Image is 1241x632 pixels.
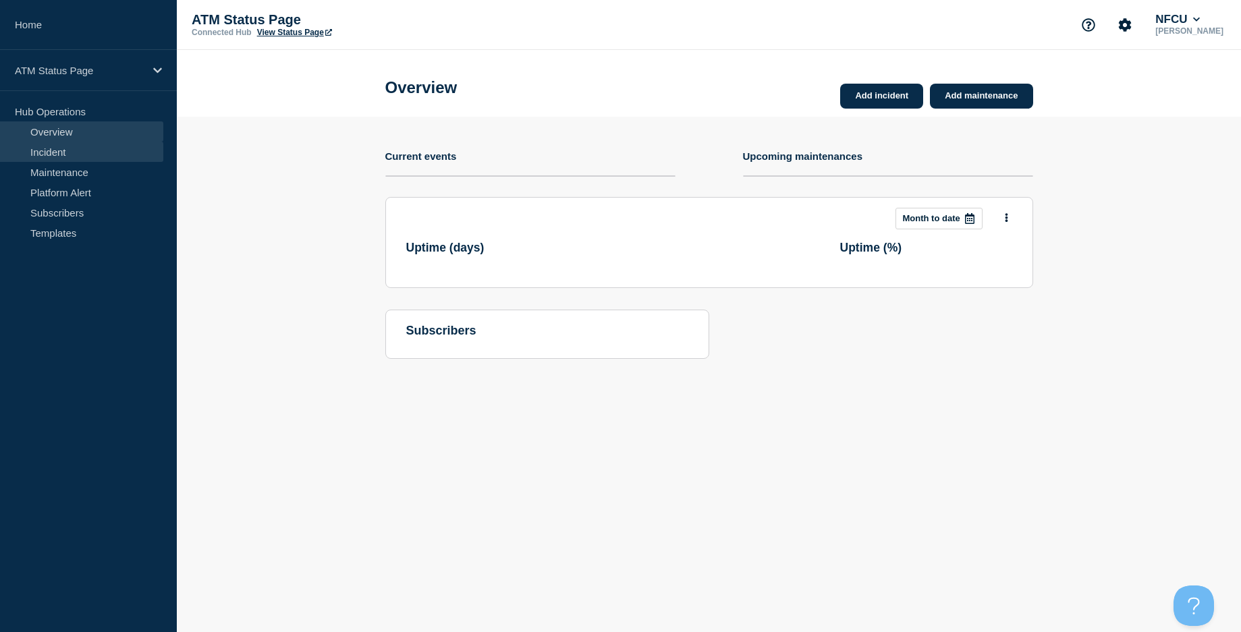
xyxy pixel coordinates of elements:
h1: Overview [385,78,458,97]
p: Month to date [903,213,960,223]
h3: Uptime ( days ) [406,241,578,255]
p: ATM Status Page [192,12,462,28]
p: ATM Status Page [15,65,144,76]
a: Add incident [840,84,923,109]
h4: Upcoming maintenances [743,150,863,162]
button: Account settings [1111,11,1139,39]
button: Support [1074,11,1103,39]
p: Connected Hub [192,28,252,37]
h4: subscribers [406,324,688,338]
h3: Uptime ( % ) [840,241,1012,255]
p: [PERSON_NAME] [1153,26,1226,36]
a: View Status Page [257,28,332,37]
button: Month to date [895,208,983,229]
a: Add maintenance [930,84,1032,109]
iframe: Help Scout Beacon - Open [1174,585,1214,626]
h4: Current events [385,150,457,162]
button: NFCU [1153,13,1203,26]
